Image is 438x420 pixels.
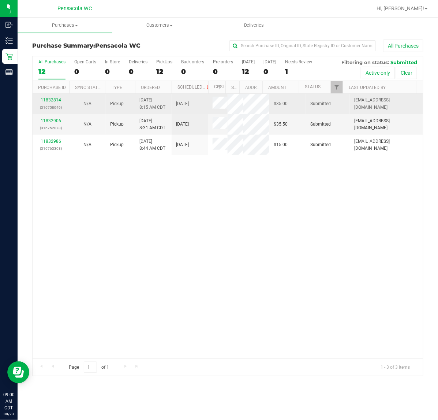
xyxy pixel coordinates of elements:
button: Clear [396,67,417,79]
span: Customers [113,22,207,29]
button: N/A [83,121,91,128]
p: 09:00 AM CDT [3,391,14,411]
span: Not Applicable [83,122,91,127]
span: [DATE] 8:31 AM CDT [139,118,165,131]
div: 0 [105,67,120,76]
span: Pickup [110,121,124,128]
a: Ordered [141,85,160,90]
inline-svg: Retail [5,53,13,60]
span: Submitted [390,59,417,65]
div: In Store [105,59,120,64]
iframe: Resource center [7,361,29,383]
span: Pensacola WC [57,5,92,12]
span: Submitted [310,141,331,148]
div: Back-orders [181,59,204,64]
span: Submitted [310,121,331,128]
inline-svg: Reports [5,68,13,76]
div: 1 [285,67,312,76]
div: Pre-orders [213,59,233,64]
span: [EMAIL_ADDRESS][DOMAIN_NAME] [354,118,419,131]
button: All Purchases [383,40,423,52]
span: $15.00 [274,141,288,148]
input: 1 [84,362,97,373]
inline-svg: Inventory [5,37,13,44]
h3: Purchase Summary: [32,42,162,49]
span: 1 - 3 of 3 items [375,362,416,373]
div: 12 [242,67,255,76]
a: Filter [213,81,225,93]
span: $35.50 [274,121,288,128]
input: Search Purchase ID, Original ID, State Registry ID or Customer Name... [229,40,376,51]
a: 11832814 [41,97,61,103]
span: Purchases [18,22,112,29]
p: (316752078) [37,124,65,131]
a: Last Updated By [349,85,386,90]
a: 11832906 [41,118,61,123]
p: (316758049) [37,104,65,111]
div: [DATE] [242,59,255,64]
a: 11832986 [41,139,61,144]
span: Not Applicable [83,101,91,106]
span: [DATE] [176,141,189,148]
a: Customers [112,18,207,33]
p: 08/23 [3,411,14,417]
inline-svg: Inbound [5,21,13,29]
span: Pensacola WC [95,42,141,49]
a: Deliveries [207,18,302,33]
span: [EMAIL_ADDRESS][DOMAIN_NAME] [354,97,419,111]
button: Active only [361,67,395,79]
p: (316763303) [37,145,65,152]
div: 12 [38,67,65,76]
a: Filter [331,81,343,93]
span: [DATE] [176,100,189,107]
span: Deliveries [234,22,274,29]
div: PickUps [156,59,172,64]
span: Hi, [PERSON_NAME]! [377,5,424,11]
a: Amount [268,85,287,90]
span: [DATE] 8:15 AM CDT [139,97,165,111]
a: Purchase ID [38,85,66,90]
a: Type [112,85,122,90]
div: 0 [213,67,233,76]
div: 0 [181,67,204,76]
div: Needs Review [285,59,312,64]
div: Open Carts [74,59,96,64]
a: Status [305,84,321,89]
a: Purchases [18,18,112,33]
span: $35.00 [274,100,288,107]
span: [DATE] 8:44 AM CDT [139,138,165,152]
span: Not Applicable [83,142,91,147]
span: Pickup [110,141,124,148]
button: N/A [83,141,91,148]
a: Sync Status [75,85,103,90]
div: 12 [156,67,172,76]
span: [EMAIL_ADDRESS][DOMAIN_NAME] [354,138,419,152]
a: State Registry ID [232,85,270,90]
span: Submitted [310,100,331,107]
div: 0 [74,67,96,76]
span: [DATE] [176,121,189,128]
div: Deliveries [129,59,147,64]
div: 0 [263,67,276,76]
div: [DATE] [263,59,276,64]
span: Pickup [110,100,124,107]
span: Filtering on status: [341,59,389,65]
button: N/A [83,100,91,107]
span: Page of 1 [63,362,115,373]
div: 0 [129,67,147,76]
div: All Purchases [38,59,65,64]
th: Address [239,81,262,94]
a: Scheduled [177,85,211,90]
